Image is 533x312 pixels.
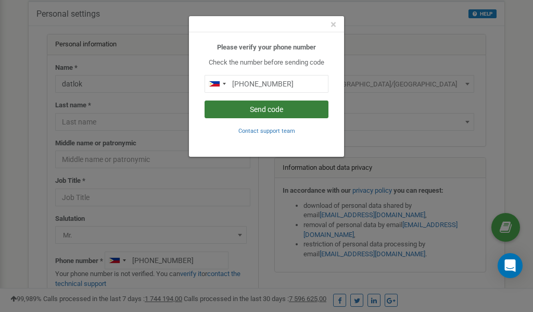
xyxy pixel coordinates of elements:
[205,76,229,92] div: Telephone country code
[498,253,523,278] div: Open Intercom Messenger
[205,58,328,68] p: Check the number before sending code
[238,127,295,134] a: Contact support team
[331,18,336,31] span: ×
[205,75,328,93] input: 0905 123 4567
[238,128,295,134] small: Contact support team
[217,43,316,51] b: Please verify your phone number
[331,19,336,30] button: Close
[205,101,328,118] button: Send code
